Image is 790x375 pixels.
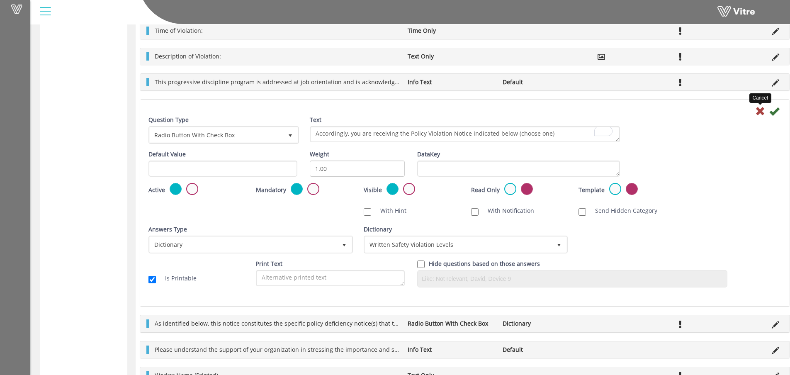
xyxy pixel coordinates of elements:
li: Radio Button With Check Box [404,319,498,328]
input: Like: Not relevant, David, Device 9 [420,273,725,285]
label: Default Value [148,150,186,158]
span: Description of Violation: [155,52,221,60]
li: Default [498,346,593,354]
span: select [283,127,298,142]
input: With Notification [471,208,479,216]
input: With Hint [364,208,371,216]
li: Dictionary [498,319,593,328]
span: Time of Violation: [155,27,203,34]
label: Weight [310,150,329,158]
textarea: To enrich screen reader interactions, please activate Accessibility in Grammarly extension settings [310,126,620,142]
label: Is Printable [157,274,197,282]
label: With Hint [372,207,406,215]
li: Default [498,78,593,86]
label: Answers Type [148,225,187,234]
span: Radio Button With Check Box [150,127,283,142]
label: Print Text [256,260,282,268]
li: Time Only [404,27,498,35]
input: Send Hidden Category [579,208,586,216]
label: Send Hidden Category [587,207,657,215]
label: Text [310,116,321,124]
label: With Notification [479,207,534,215]
label: Mandatory [256,186,286,194]
label: Visible [364,186,382,194]
li: Text Only [404,52,498,61]
label: Template [579,186,605,194]
label: Read Only [471,186,500,194]
label: DataKey [417,150,440,158]
label: Question Type [148,116,189,124]
label: Active [148,186,165,194]
span: As identified below, this notice constitutes the specific policy deficiency notice(s) that this e... [155,319,552,327]
li: Info Text [404,346,498,354]
span: select [552,237,566,252]
li: Info Text [404,78,498,86]
span: Dictionary [150,237,337,252]
label: Hide questions based on those answers [429,260,540,268]
input: Hide question based on answer [417,261,425,268]
span: Written Safety Violation Levels [365,237,552,252]
div: Cancel [749,93,771,103]
input: Is Printable [148,276,156,283]
label: Dictionary [364,225,392,234]
span: select [337,237,352,252]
